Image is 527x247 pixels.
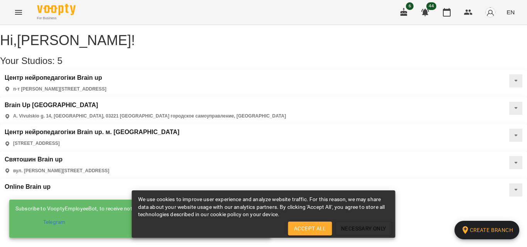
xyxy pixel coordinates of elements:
[507,8,515,16] span: EN
[5,129,179,136] a: Центр нейропедагогіки Brain up. м. [GEOGRAPHIC_DATA]
[13,168,109,174] p: вул. [PERSON_NAME][STREET_ADDRESS]
[138,193,389,222] div: We use cookies to improve user experience and analyze website traffic. For this reason, we may sh...
[5,156,109,163] a: Святошин Brain up
[485,7,496,18] img: avatar_s.png
[5,102,286,109] a: Brain Up [GEOGRAPHIC_DATA]
[13,113,286,119] p: A. Vivulskio g. 14, [GEOGRAPHIC_DATA], 03221 [GEOGRAPHIC_DATA] городское самоуправление, [GEOGRAP...
[503,5,518,19] button: EN
[13,86,106,92] p: п-т [PERSON_NAME][STREET_ADDRESS]
[9,3,28,22] button: Menu
[426,2,436,10] span: 44
[37,16,76,21] span: For Business
[5,183,51,190] a: Online Brain up
[13,140,60,147] p: [STREET_ADDRESS]
[406,2,414,10] span: 6
[5,74,106,81] a: Центр нейропедагогіки Brain up
[57,55,62,66] span: 5
[37,4,76,15] img: Voopty Logo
